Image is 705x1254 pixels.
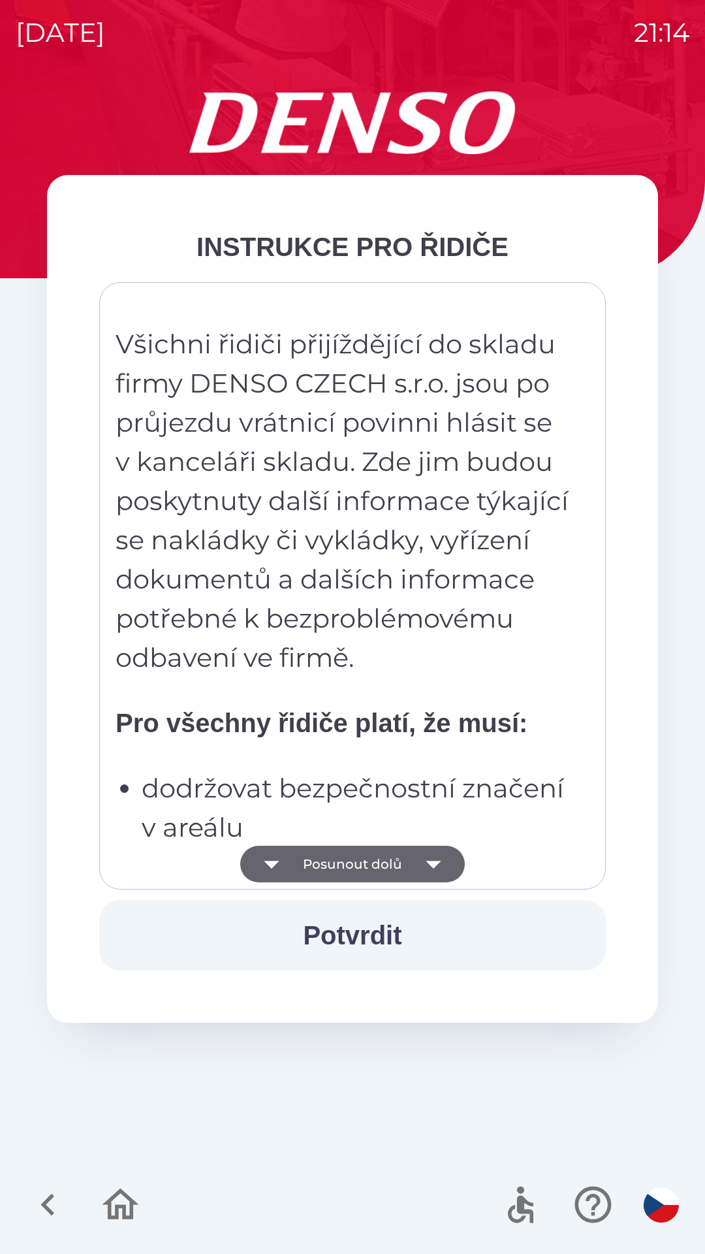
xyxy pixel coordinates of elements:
[99,900,606,971] button: Potvrdit
[634,13,689,52] p: 21:14
[116,709,527,737] strong: Pro všechny řidiče platí, že musí:
[99,227,606,266] div: INSTRUKCE PRO ŘIDIČE
[240,846,465,882] button: Posunout dolů
[142,769,571,847] p: dodržovat bezpečnostní značení v areálu
[116,325,571,677] p: Všichni řidiči přijíždějící do skladu firmy DENSO CZECH s.r.o. jsou po průjezdu vrátnicí povinni ...
[47,91,658,154] img: Logo
[644,1187,679,1223] img: cs flag
[16,13,105,52] p: [DATE]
